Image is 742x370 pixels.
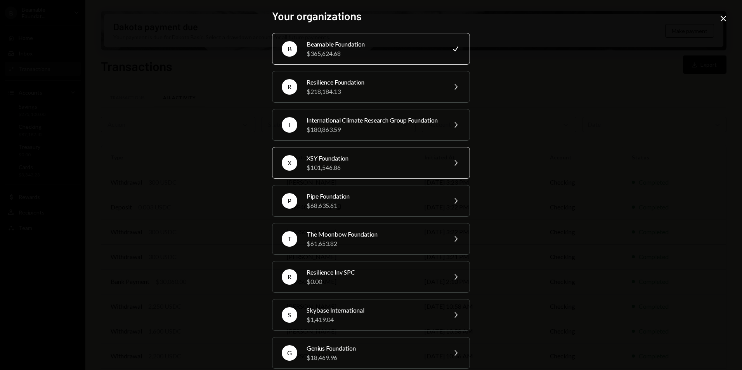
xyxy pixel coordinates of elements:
[272,147,470,179] button: XXSY Foundation$101,546.86
[307,268,442,277] div: Resilience Inv SPC
[307,87,442,96] div: $218,184.13
[307,163,442,172] div: $101,546.86
[272,185,470,217] button: PPipe Foundation$68,635.61
[282,345,297,361] div: G
[307,201,442,210] div: $68,635.61
[307,40,442,49] div: Beamable Foundation
[307,78,442,87] div: Resilience Foundation
[272,299,470,331] button: SSkybase International$1,419.04
[307,239,442,248] div: $61,653.82
[307,49,442,58] div: $365,624.68
[307,154,442,163] div: XSY Foundation
[307,353,442,362] div: $18,469.96
[307,116,442,125] div: International Climate Research Group Foundation
[272,33,470,65] button: BBeamable Foundation$365,624.68
[282,307,297,323] div: S
[307,125,442,134] div: $180,863.59
[282,41,297,57] div: B
[307,230,442,239] div: The Moonbow Foundation
[307,344,442,353] div: Genius Foundation
[282,269,297,285] div: R
[307,277,442,286] div: $0.00
[307,192,442,201] div: Pipe Foundation
[272,337,470,369] button: GGenius Foundation$18,469.96
[282,193,297,209] div: P
[307,315,442,324] div: $1,419.04
[282,231,297,247] div: T
[272,223,470,255] button: TThe Moonbow Foundation$61,653.82
[282,79,297,95] div: R
[307,306,442,315] div: Skybase International
[272,261,470,293] button: RResilience Inv SPC$0.00
[282,117,297,133] div: I
[282,155,297,171] div: X
[272,109,470,141] button: IInternational Climate Research Group Foundation$180,863.59
[272,71,470,103] button: RResilience Foundation$218,184.13
[272,9,470,24] h2: Your organizations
